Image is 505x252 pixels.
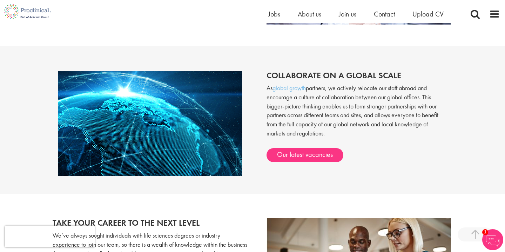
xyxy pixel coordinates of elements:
[272,84,306,92] a: global growth
[374,9,395,19] a: Contact
[267,148,343,162] a: Our latest vacancies
[482,229,488,235] span: 1
[482,229,503,250] img: Chatbot
[267,84,447,145] p: As partners, we actively relocate our staff abroad and encourage a culture of collaboration betwe...
[412,9,444,19] a: Upload CV
[53,218,247,227] h2: Take your career to the next level
[5,226,95,247] iframe: reCAPTCHA
[267,71,447,80] h2: Collaborate on a global scale
[298,9,321,19] a: About us
[268,9,280,19] a: Jobs
[339,9,356,19] a: Join us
